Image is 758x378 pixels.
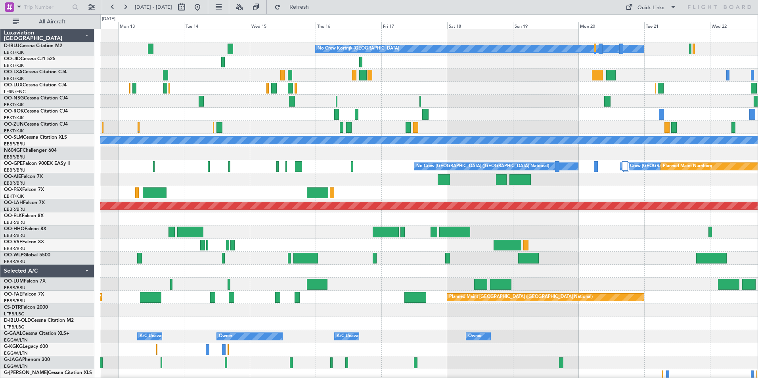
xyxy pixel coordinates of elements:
span: OO-GPE [4,161,23,166]
div: A/C Unavailable [337,330,369,342]
span: G-KGKG [4,344,23,349]
a: EBKT/KJK [4,50,24,55]
div: A/C Unavailable [140,330,172,342]
a: OO-LUMFalcon 7X [4,279,46,284]
span: OO-VSF [4,240,22,244]
a: EBBR/BRU [4,154,25,160]
a: EBKT/KJK [4,193,24,199]
a: D-IBLUCessna Citation M2 [4,44,62,48]
span: [DATE] - [DATE] [135,4,172,11]
span: D-IBLU-OLD [4,318,31,323]
span: OO-LUM [4,279,24,284]
a: EBKT/KJK [4,76,24,82]
div: No Crew Kortrijk-[GEOGRAPHIC_DATA] [318,43,399,55]
a: LFPB/LBG [4,311,25,317]
span: OO-ELK [4,214,22,218]
span: OO-HHO [4,227,25,231]
div: Mon 13 [118,22,184,29]
a: OO-GPEFalcon 900EX EASy II [4,161,70,166]
a: N604GFChallenger 604 [4,148,57,153]
a: OO-LAHFalcon 7X [4,200,45,205]
a: OO-WLPGlobal 5500 [4,253,50,258]
a: OO-SLMCessna Citation XLS [4,135,67,140]
a: EGGW/LTN [4,350,28,356]
a: EBBR/BRU [4,167,25,173]
a: EBKT/KJK [4,63,24,69]
a: OO-ROKCessna Citation CJ4 [4,109,68,114]
span: G-GAAL [4,331,22,336]
div: Fri 17 [381,22,447,29]
a: EBKT/KJK [4,102,24,108]
span: OO-ROK [4,109,24,114]
a: OO-ELKFalcon 8X [4,214,44,218]
a: G-JAGAPhenom 300 [4,357,50,362]
a: EBBR/BRU [4,220,25,225]
a: OO-JIDCessna CJ1 525 [4,57,56,61]
button: Refresh [271,1,318,13]
a: LFPB/LBG [4,324,25,330]
a: LFSN/ENC [4,89,26,95]
a: EBBR/BRU [4,233,25,239]
div: Thu 16 [316,22,381,29]
div: Sun 19 [513,22,579,29]
span: OO-NSG [4,96,24,101]
input: Trip Number [24,1,70,13]
span: G-JAGA [4,357,22,362]
a: EBBR/BRU [4,206,25,212]
span: OO-ZUN [4,122,24,127]
div: Wed 15 [250,22,316,29]
div: Quick Links [637,4,664,12]
a: OO-NSGCessna Citation CJ4 [4,96,68,101]
div: Mon 20 [578,22,644,29]
a: OO-FSXFalcon 7X [4,187,44,192]
a: CS-DTRFalcon 2000 [4,305,48,310]
span: OO-AIE [4,174,21,179]
a: EBBR/BRU [4,285,25,291]
span: OO-FAE [4,292,22,297]
span: CS-DTR [4,305,21,310]
a: G-[PERSON_NAME]Cessna Citation XLS [4,370,92,375]
button: All Aircraft [9,15,86,28]
div: No Crew [GEOGRAPHIC_DATA] ([GEOGRAPHIC_DATA] National) [416,160,549,172]
a: EBBR/BRU [4,141,25,147]
a: G-GAALCessna Citation XLS+ [4,331,69,336]
div: Sat 18 [447,22,513,29]
a: OO-FAEFalcon 7X [4,292,44,297]
button: Quick Links [622,1,680,13]
span: OO-LUX [4,83,23,88]
div: Tue 14 [184,22,250,29]
div: Owner [219,330,232,342]
span: Refresh [283,4,316,10]
a: OO-HHOFalcon 8X [4,227,46,231]
span: D-IBLU [4,44,19,48]
span: OO-FSX [4,187,22,192]
a: D-IBLU-OLDCessna Citation M2 [4,318,74,323]
div: [DATE] [102,16,115,23]
a: EBBR/BRU [4,298,25,304]
a: EGGW/LTN [4,363,28,369]
a: OO-LUXCessna Citation CJ4 [4,83,67,88]
span: OO-SLM [4,135,23,140]
a: EBKT/KJK [4,128,24,134]
span: OO-WLP [4,253,23,258]
span: N604GF [4,148,23,153]
a: OO-LXACessna Citation CJ4 [4,70,67,74]
a: EBBR/BRU [4,259,25,265]
div: Planned Maint Nurnberg [663,160,712,172]
div: Tue 21 [644,22,710,29]
a: EBBR/BRU [4,180,25,186]
a: EBKT/KJK [4,115,24,121]
span: OO-JID [4,57,21,61]
span: All Aircraft [21,19,84,25]
div: Owner [468,330,482,342]
a: OO-VSFFalcon 8X [4,240,44,244]
div: Planned Maint [GEOGRAPHIC_DATA] ([GEOGRAPHIC_DATA] National) [449,291,593,303]
span: OO-LXA [4,70,23,74]
a: EGGW/LTN [4,337,28,343]
a: EBBR/BRU [4,246,25,252]
span: OO-LAH [4,200,23,205]
a: OO-ZUNCessna Citation CJ4 [4,122,68,127]
span: G-[PERSON_NAME] [4,370,48,375]
a: OO-AIEFalcon 7X [4,174,43,179]
a: G-KGKGLegacy 600 [4,344,48,349]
